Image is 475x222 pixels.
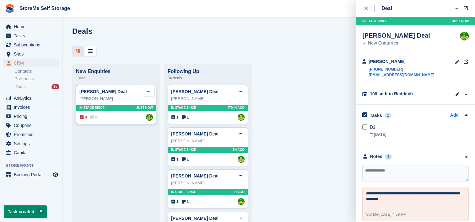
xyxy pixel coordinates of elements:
span: 1 [171,156,179,162]
a: StoreMe Self Storage [17,3,73,13]
span: 1 [182,199,189,204]
img: StorMe [238,198,245,205]
a: menu [3,31,59,40]
div: 1 [385,154,392,160]
a: menu [3,130,59,139]
a: menu [3,170,59,179]
a: Add [450,112,459,119]
a: [PERSON_NAME] Deal [171,131,219,136]
a: [PERSON_NAME] Deal [171,216,219,221]
span: 0 [80,114,87,120]
a: [PERSON_NAME] Deal [171,173,219,178]
div: [PERSON_NAME] Deal [362,32,430,39]
div: D1 [370,124,469,130]
div: 35 [51,84,59,89]
span: Sites [14,50,51,58]
p: Task created [4,205,47,218]
div: [DATE] [370,132,469,137]
div: 1 [385,113,392,118]
a: menu [3,112,59,121]
span: Booking Portal [14,170,51,179]
div: [PERSON_NAME] [171,138,245,144]
a: menu [3,139,59,148]
span: Storefront [6,162,62,169]
div: [PERSON_NAME] [369,58,434,65]
a: [PERSON_NAME] Deal [79,89,127,94]
a: [EMAIL_ADDRESS][DOMAIN_NAME] [369,72,434,78]
span: In stage since [171,105,196,110]
a: menu [3,22,59,31]
img: StorMe [460,32,469,40]
span: Settings [14,139,51,148]
span: Tasks [14,31,51,40]
div: - [366,212,407,217]
a: menu [3,50,59,58]
span: In stage since [362,19,387,24]
span: In stage since [171,190,196,194]
span: 0 [90,114,97,120]
div: 1 deal [76,74,156,82]
span: Pricing [14,112,51,121]
span: 1 [182,156,189,162]
span: Analytics [14,94,51,103]
span: In stage since [79,105,105,110]
span: Coupons [14,121,51,130]
span: In stage since [171,147,196,152]
h2: Tasks [370,113,382,118]
span: 1 [182,114,189,120]
span: 6H AGO [233,147,245,152]
a: menu [3,148,59,157]
div: [PERSON_NAME] [171,180,245,186]
div: Following Up [168,69,248,74]
img: StorMe [238,114,245,121]
div: New Enquiries [76,69,156,74]
div: [PERSON_NAME] [171,96,245,102]
a: menu [3,94,59,103]
a: [PHONE_NUMBER] [369,66,434,72]
a: menu [3,40,59,49]
a: Deals 35 [14,83,59,90]
a: menu [3,59,59,67]
span: Prospects [14,76,34,82]
span: CRM [14,59,51,67]
div: New Enquiries [362,41,430,45]
div: Notes [370,153,382,160]
a: [PERSON_NAME] Deal [171,89,219,94]
h1: Deals [72,27,92,35]
span: Just now [452,19,469,24]
div: Deal [381,5,392,12]
a: Prospects [14,76,59,82]
span: 6H AGO [233,190,245,194]
img: stora-icon-8386f47178a22dfd0bd8f6a31ec36ba5ce8667c1dd55bd0f319d3a0aa187defe.svg [5,4,14,13]
span: Invoices [14,103,51,112]
div: 100 sq ft in Redditch [370,91,433,97]
span: Subscriptions [14,40,51,49]
a: menu [3,121,59,130]
span: Protection [14,130,51,139]
span: 1 [171,114,179,120]
a: menu [3,103,59,112]
span: Capital [14,148,51,157]
span: [DATE] 4:29 PM [380,212,407,217]
a: StorMe [146,114,153,121]
img: StorMe [238,156,245,163]
span: 47MIN AGO [227,105,245,110]
a: Preview store [52,171,59,178]
span: Just now [136,105,153,110]
a: D1 [DATE] [370,121,469,140]
a: Contacts [14,68,59,74]
span: Deals [14,84,26,90]
span: Home [14,22,51,31]
div: [PERSON_NAME] [79,96,153,102]
span: StorMe [366,212,378,217]
div: 34 deals [168,74,248,82]
span: 1 [171,199,179,204]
